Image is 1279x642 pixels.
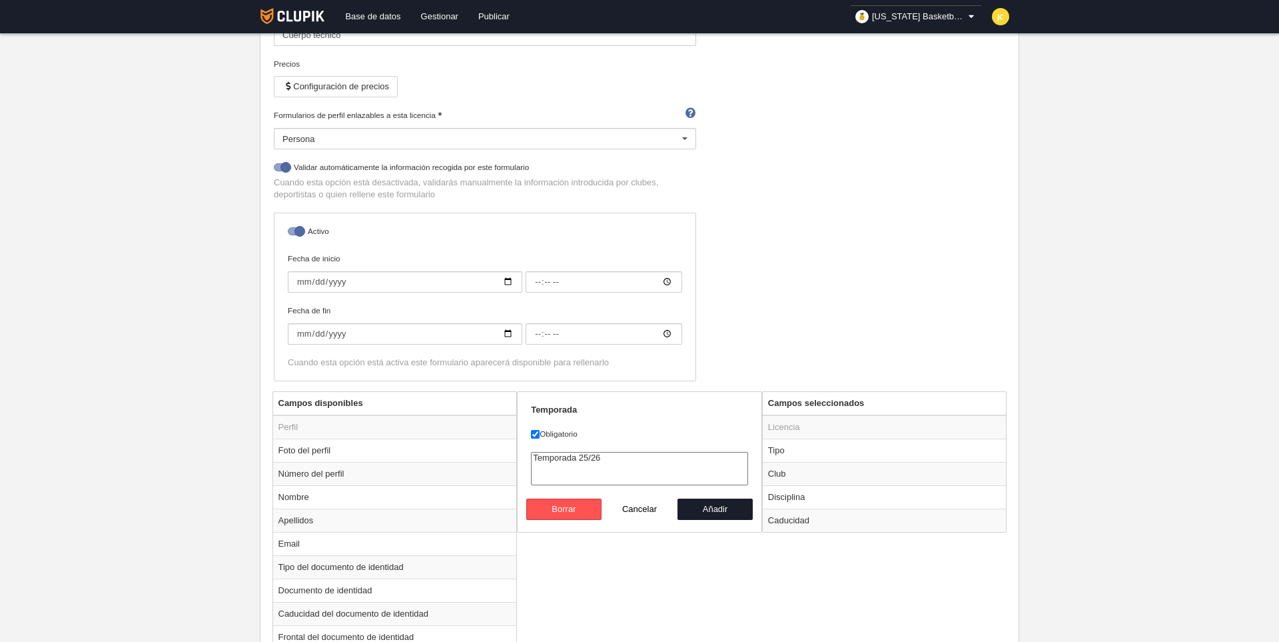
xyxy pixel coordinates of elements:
[526,499,602,520] button: Borrar
[273,439,517,462] td: Foto del perfil
[763,415,1007,439] td: Licencia
[531,428,748,440] label: Obligatorio
[274,177,696,201] p: Cuando esta opción está desactivada, validarás manualmente la información introducida por clubes,...
[855,10,869,23] img: organizador.30x30.png
[282,134,314,144] span: Persona
[273,532,517,555] td: Email
[763,392,1007,415] th: Campos seleccionados
[763,439,1007,462] td: Tipo
[872,10,965,23] span: [US_STATE] Basketball School
[531,405,577,415] strong: Temporada
[677,499,753,520] button: Añadir
[602,499,677,520] button: Cancelar
[274,76,398,97] button: Configuración de precios
[850,5,982,28] a: [US_STATE] Basketball School
[763,485,1007,509] td: Disciplina
[288,253,682,293] label: Fecha de inicio
[288,357,682,369] div: Cuando esta opción está activa este formulario aparecerá disponible para rellenarlo
[273,602,517,625] td: Caducidad del documento de identidad
[273,392,517,415] th: Campos disponibles
[438,112,442,116] i: Obligatorio
[526,323,682,345] input: Fecha de fin
[273,555,517,579] td: Tipo del documento de identidad
[273,509,517,532] td: Apellidos
[526,271,682,293] input: Fecha de inicio
[288,271,522,293] input: Fecha de inicio
[288,323,522,345] input: Fecha de fin
[273,485,517,509] td: Nombre
[260,8,325,24] img: Clupik
[274,109,696,121] label: Formularios de perfil enlazables a esta licencia
[288,305,682,345] label: Fecha de fin
[531,430,540,439] input: Obligatorio
[274,161,696,177] label: Validar automáticamente la información recogida por este formulario
[274,58,696,70] div: Precios
[532,453,747,463] option: Temporada 25/26
[273,462,517,485] td: Número del perfil
[274,25,696,46] input: Nombre
[273,579,517,602] td: Documento de identidad
[992,8,1009,25] img: c2l6ZT0zMHgzMCZmcz05JnRleHQ9SkMmYmc9ZmRkODM1.png
[288,225,682,241] label: Activo
[763,509,1007,532] td: Caducidad
[273,415,517,439] td: Perfil
[763,462,1007,485] td: Club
